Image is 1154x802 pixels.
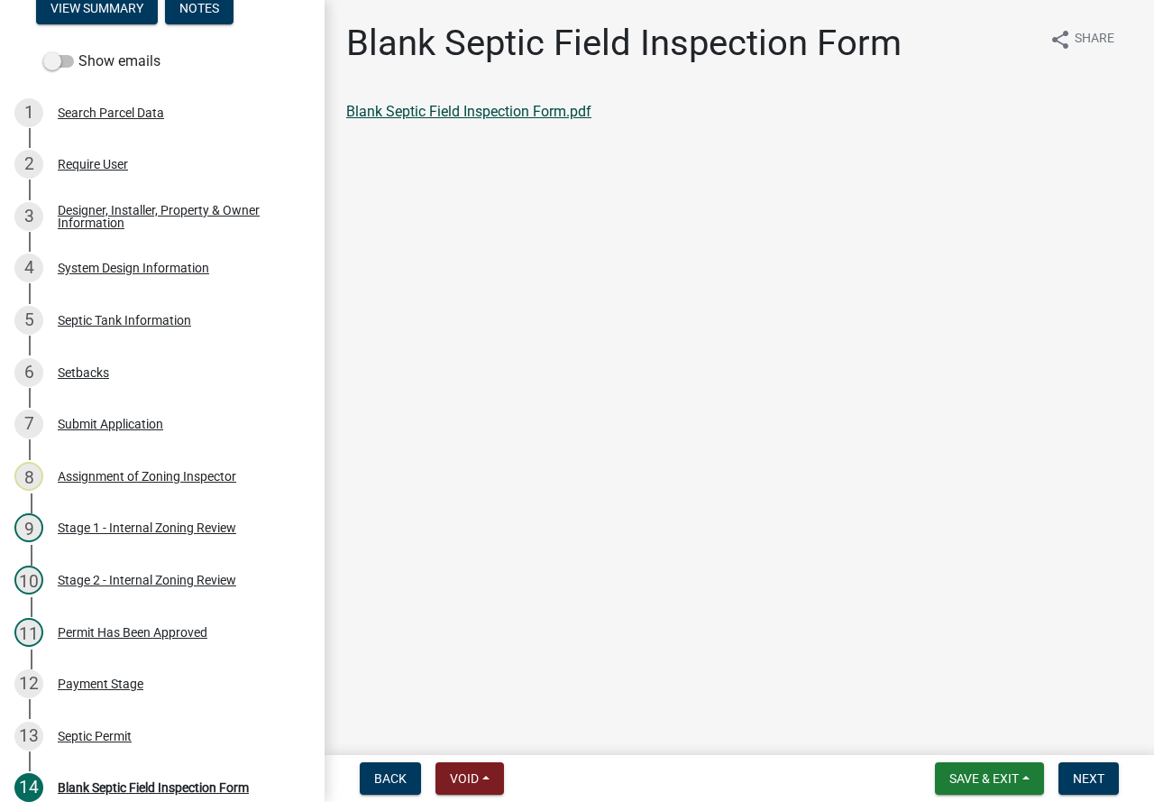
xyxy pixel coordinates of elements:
div: 5 [14,306,43,335]
button: Void [435,762,504,795]
i: share [1049,29,1071,51]
div: Payment Stage [58,678,143,690]
span: Share [1075,29,1114,51]
div: Assignment of Zoning Inspector [58,470,236,483]
button: shareShare [1035,22,1129,57]
div: 11 [14,618,43,647]
button: Next [1058,762,1119,795]
h1: Blank Septic Field Inspection Form [346,22,902,65]
div: 3 [14,202,43,231]
div: Septic Tank Information [58,314,191,327]
div: 2 [14,150,43,179]
button: Save & Exit [935,762,1044,795]
div: Stage 2 - Internal Zoning Review [58,574,236,586]
div: Search Parcel Data [58,106,164,119]
div: 10 [14,566,43,595]
span: Next [1073,771,1104,786]
div: 9 [14,513,43,542]
div: Designer, Installer, Property & Owner Information [58,204,296,229]
label: Show emails [43,51,160,72]
div: Setbacks [58,366,109,379]
wm-modal-confirm: Summary [36,2,158,16]
div: 12 [14,669,43,698]
div: 14 [14,773,43,802]
div: Septic Permit [58,730,132,742]
div: Stage 1 - Internal Zoning Review [58,521,236,534]
span: Back [374,771,407,786]
div: 1 [14,98,43,127]
div: 8 [14,462,43,491]
div: 7 [14,410,43,438]
div: Require User [58,158,128,171]
span: Save & Exit [949,771,1019,786]
div: System Design Information [58,262,209,274]
div: Blank Septic Field Inspection Form [58,781,249,794]
div: Permit Has Been Approved [58,626,207,639]
a: Blank Septic Field Inspection Form.pdf [346,103,591,120]
div: 4 [14,254,43,282]
div: Submit Application [58,418,163,430]
div: 6 [14,358,43,387]
div: 13 [14,722,43,751]
wm-modal-confirm: Notes [165,2,234,16]
span: Void [450,771,479,786]
button: Back [360,762,421,795]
